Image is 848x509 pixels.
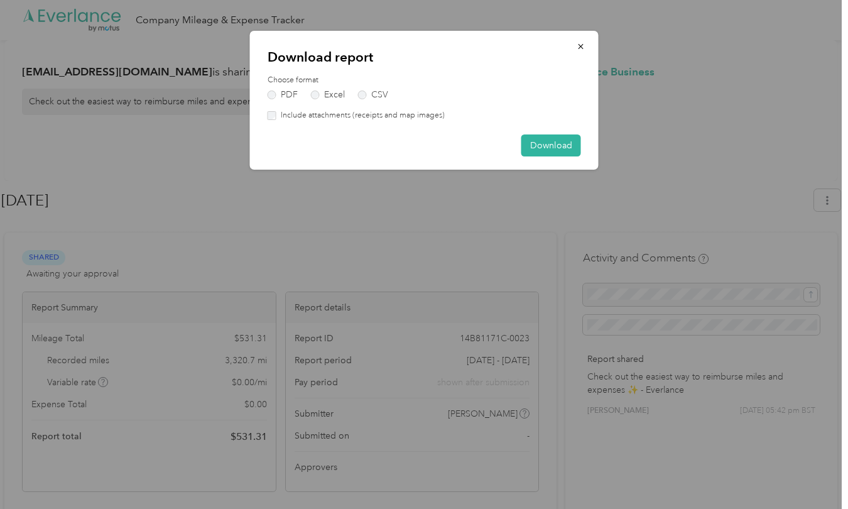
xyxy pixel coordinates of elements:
[268,48,581,66] p: Download report
[521,134,581,156] button: Download
[311,90,345,99] label: Excel
[268,75,581,86] label: Choose format
[276,110,445,121] label: Include attachments (receipts and map images)
[358,90,388,99] label: CSV
[268,90,298,99] label: PDF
